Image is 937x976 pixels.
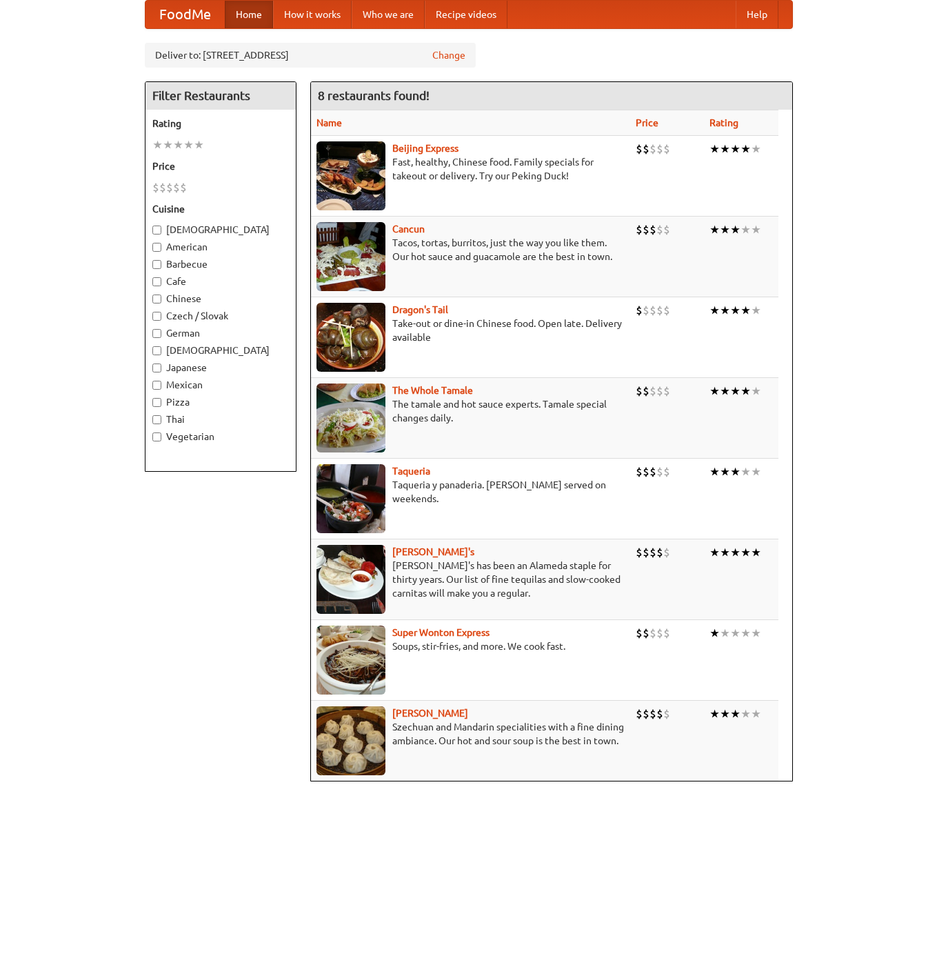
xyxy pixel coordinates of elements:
[751,141,761,157] li: ★
[751,222,761,237] li: ★
[720,464,730,479] li: ★
[173,137,183,152] li: ★
[180,180,187,195] li: $
[643,141,649,157] li: $
[751,626,761,641] li: ★
[643,384,649,399] li: $
[636,626,643,641] li: $
[316,639,625,653] p: Soups, stir-fries, and more. We cook fast.
[720,626,730,641] li: ★
[709,303,720,318] li: ★
[730,384,740,399] li: ★
[636,545,643,560] li: $
[663,384,670,399] li: $
[152,329,161,338] input: German
[740,464,751,479] li: ★
[392,304,448,315] a: Dragon's Tail
[316,384,385,452] img: wholetamale.jpg
[318,89,430,102] ng-pluralize: 8 restaurants found!
[425,1,507,28] a: Recipe videos
[649,464,656,479] li: $
[152,309,289,323] label: Czech / Slovak
[152,398,161,407] input: Pizza
[152,292,289,306] label: Chinese
[152,346,161,355] input: [DEMOGRAPHIC_DATA]
[656,464,663,479] li: $
[709,626,720,641] li: ★
[392,627,490,638] a: Super Wonton Express
[152,415,161,424] input: Thai
[392,385,473,396] a: The Whole Tamale
[316,478,625,506] p: Taqueria y panaderia. [PERSON_NAME] served on weekends.
[740,626,751,641] li: ★
[152,378,289,392] label: Mexican
[316,117,342,128] a: Name
[730,303,740,318] li: ★
[740,303,751,318] li: ★
[316,464,385,533] img: taqueria.jpg
[152,275,289,288] label: Cafe
[152,295,161,303] input: Chinese
[709,706,720,721] li: ★
[730,545,740,560] li: ★
[649,384,656,399] li: $
[643,464,649,479] li: $
[720,141,730,157] li: ★
[152,223,289,237] label: [DEMOGRAPHIC_DATA]
[643,706,649,721] li: $
[316,397,625,425] p: The tamale and hot sauce experts. Tamale special changes daily.
[656,222,663,237] li: $
[709,117,738,128] a: Rating
[392,708,468,719] a: [PERSON_NAME]
[159,180,166,195] li: $
[273,1,352,28] a: How it works
[730,706,740,721] li: ★
[643,626,649,641] li: $
[316,155,625,183] p: Fast, healthy, Chinese food. Family specials for takeout or delivery. Try our Peking Duck!
[720,384,730,399] li: ★
[152,363,161,372] input: Japanese
[730,222,740,237] li: ★
[643,222,649,237] li: $
[649,545,656,560] li: $
[649,626,656,641] li: $
[643,303,649,318] li: $
[392,143,459,154] a: Beijing Express
[720,303,730,318] li: ★
[656,384,663,399] li: $
[352,1,425,28] a: Who we are
[152,312,161,321] input: Czech / Slovak
[152,277,161,286] input: Cafe
[173,180,180,195] li: $
[152,395,289,409] label: Pizza
[720,222,730,237] li: ★
[636,303,643,318] li: $
[730,626,740,641] li: ★
[751,706,761,721] li: ★
[432,48,465,62] a: Change
[656,706,663,721] li: $
[152,137,163,152] li: ★
[740,545,751,560] li: ★
[709,384,720,399] li: ★
[225,1,273,28] a: Home
[720,545,730,560] li: ★
[392,223,425,235] a: Cancun
[751,545,761,560] li: ★
[152,361,289,375] label: Japanese
[736,1,778,28] a: Help
[663,222,670,237] li: $
[183,137,194,152] li: ★
[152,243,161,252] input: American
[152,430,289,444] label: Vegetarian
[392,466,430,477] a: Taqueria
[152,202,289,216] h5: Cuisine
[316,720,625,748] p: Szechuan and Mandarin specialities with a fine dining ambiance. Our hot and sour soup is the best...
[636,464,643,479] li: $
[145,82,296,110] h4: Filter Restaurants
